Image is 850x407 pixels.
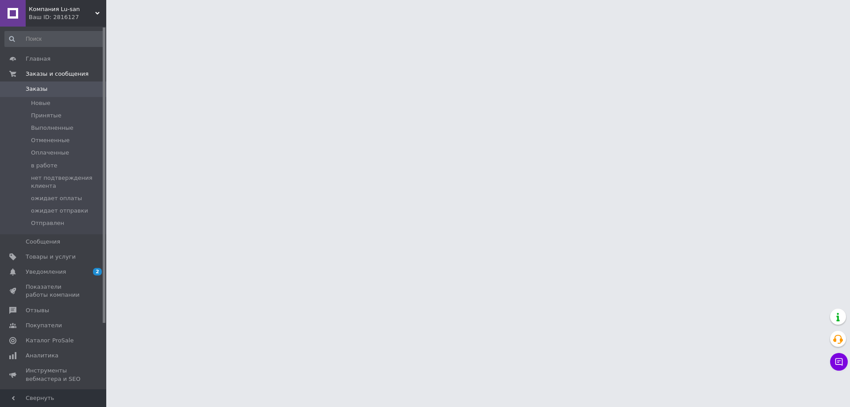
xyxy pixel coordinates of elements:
span: Сообщения [26,238,60,246]
input: Поиск [4,31,104,47]
span: Покупатели [26,322,62,329]
span: Инструменты вебмастера и SEO [26,367,82,383]
span: Заказы [26,85,47,93]
span: в работе [31,162,58,170]
span: Отправлен [31,219,64,227]
button: Чат с покупателем [830,353,848,371]
div: Ваш ID: 2816127 [29,13,106,21]
span: Выполненные [31,124,73,132]
span: Уведомления [26,268,66,276]
span: Аналитика [26,352,58,360]
span: Показатели работы компании [26,283,82,299]
span: ожидает отправки [31,207,88,215]
span: Заказы и сообщения [26,70,89,78]
span: Главная [26,55,50,63]
span: Компания Lu-san [29,5,95,13]
span: 2 [93,268,102,275]
span: ожидает оплаты [31,194,82,202]
span: Отзывы [26,306,49,314]
span: Товары и услуги [26,253,76,261]
span: нет подтверждения клиента [31,174,104,190]
span: Каталог ProSale [26,337,73,345]
span: Оплаченные [31,149,69,157]
span: Принятые [31,112,62,120]
span: Отмененные [31,136,70,144]
span: Новые [31,99,50,107]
